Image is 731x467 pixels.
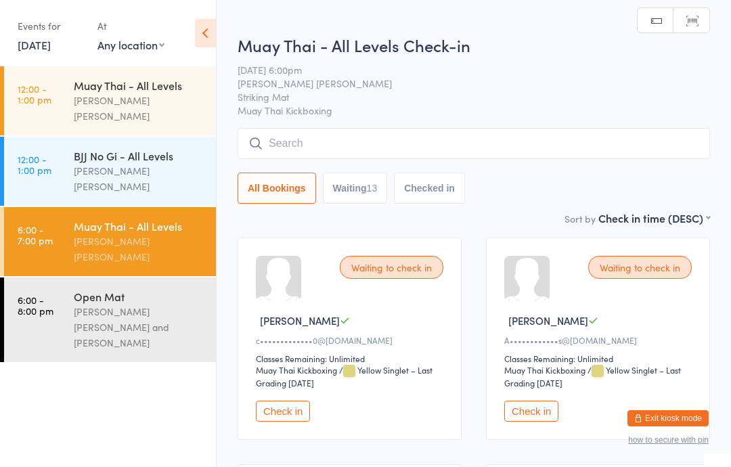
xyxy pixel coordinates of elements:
div: Check in time (DESC) [598,210,710,225]
span: [DATE] 6:00pm [238,63,689,76]
div: BJJ No Gi - All Levels [74,148,204,163]
time: 12:00 - 1:00 pm [18,83,51,105]
div: [PERSON_NAME] [PERSON_NAME] [74,93,204,124]
div: [PERSON_NAME] [PERSON_NAME] [74,163,204,194]
span: Muay Thai Kickboxing [238,104,710,117]
button: Waiting13 [323,173,388,204]
div: c•••••••••••••0@[DOMAIN_NAME] [256,334,447,346]
div: Waiting to check in [340,256,443,279]
time: 12:00 - 1:00 pm [18,154,51,175]
button: Check in [256,401,310,422]
div: Muay Thai Kickboxing [504,364,585,376]
div: Muay Thai - All Levels [74,219,204,234]
div: [PERSON_NAME] [PERSON_NAME] [74,234,204,265]
div: Any location [97,37,164,52]
div: At [97,15,164,37]
a: 12:00 -1:00 pmBJJ No Gi - All Levels[PERSON_NAME] [PERSON_NAME] [4,137,216,206]
a: 6:00 -8:00 pmOpen Mat[PERSON_NAME] [PERSON_NAME] and [PERSON_NAME] [4,277,216,362]
span: [PERSON_NAME] [PERSON_NAME] [238,76,689,90]
div: Muay Thai Kickboxing [256,364,337,376]
a: [DATE] [18,37,51,52]
label: Sort by [564,212,596,225]
span: [PERSON_NAME] [508,313,588,328]
div: A••••••••••••s@[DOMAIN_NAME] [504,334,696,346]
button: Exit kiosk mode [627,410,709,426]
div: Classes Remaining: Unlimited [256,353,447,364]
div: Muay Thai - All Levels [74,78,204,93]
button: Check in [504,401,558,422]
time: 6:00 - 7:00 pm [18,224,53,246]
span: [PERSON_NAME] [260,313,340,328]
div: Open Mat [74,289,204,304]
time: 6:00 - 8:00 pm [18,294,53,316]
a: 6:00 -7:00 pmMuay Thai - All Levels[PERSON_NAME] [PERSON_NAME] [4,207,216,276]
input: Search [238,128,710,159]
button: Checked in [394,173,465,204]
span: Striking Mat [238,90,689,104]
div: Waiting to check in [588,256,692,279]
div: Classes Remaining: Unlimited [504,353,696,364]
button: All Bookings [238,173,316,204]
h2: Muay Thai - All Levels Check-in [238,34,710,56]
div: Events for [18,15,84,37]
a: 12:00 -1:00 pmMuay Thai - All Levels[PERSON_NAME] [PERSON_NAME] [4,66,216,135]
div: [PERSON_NAME] [PERSON_NAME] and [PERSON_NAME] [74,304,204,351]
div: 13 [367,183,378,194]
button: how to secure with pin [628,435,709,445]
